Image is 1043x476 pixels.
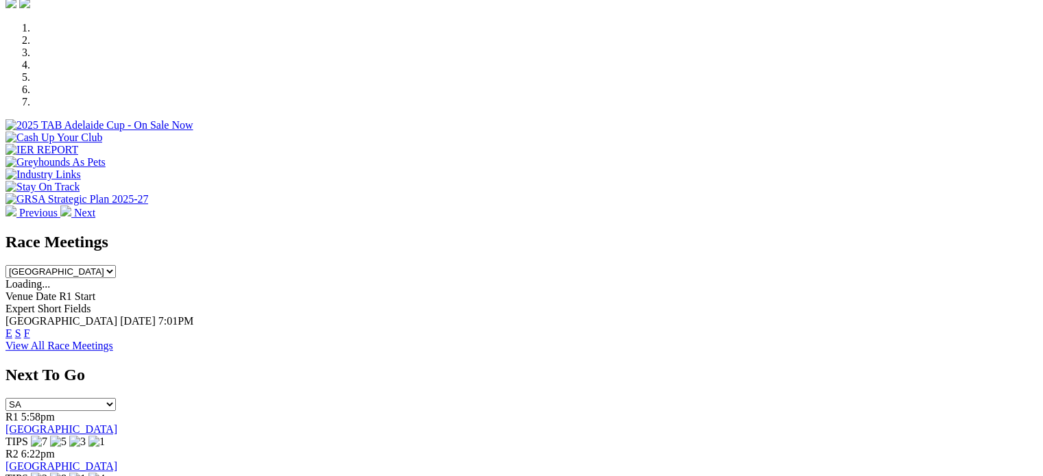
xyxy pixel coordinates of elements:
img: 3 [69,436,86,448]
span: 5:58pm [21,411,55,423]
img: Stay On Track [5,181,80,193]
img: Industry Links [5,168,81,181]
span: Fields [64,303,91,314]
img: chevron-right-pager-white.svg [60,205,71,216]
span: [GEOGRAPHIC_DATA] [5,315,117,327]
h2: Next To Go [5,366,1038,384]
a: S [15,327,21,339]
img: Cash Up Your Club [5,131,102,144]
span: R1 [5,411,19,423]
img: chevron-left-pager-white.svg [5,205,16,216]
span: [DATE] [120,315,156,327]
a: E [5,327,12,339]
img: 5 [50,436,67,448]
img: 7 [31,436,47,448]
span: Next [74,207,95,218]
span: Date [36,290,56,302]
span: Expert [5,303,35,314]
img: 2025 TAB Adelaide Cup - On Sale Now [5,119,193,131]
img: GRSA Strategic Plan 2025-27 [5,193,148,205]
span: TIPS [5,436,28,447]
img: Greyhounds As Pets [5,156,106,168]
a: Next [60,207,95,218]
h2: Race Meetings [5,233,1038,251]
span: R1 Start [59,290,95,302]
img: IER REPORT [5,144,78,156]
span: 7:01PM [158,315,194,327]
span: Loading... [5,278,50,290]
span: 6:22pm [21,448,55,460]
span: Short [38,303,62,314]
a: Previous [5,207,60,218]
a: F [24,327,30,339]
a: [GEOGRAPHIC_DATA] [5,460,117,472]
a: [GEOGRAPHIC_DATA] [5,423,117,435]
span: Venue [5,290,33,302]
a: View All Race Meetings [5,340,113,351]
span: Previous [19,207,58,218]
img: 1 [88,436,105,448]
span: R2 [5,448,19,460]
